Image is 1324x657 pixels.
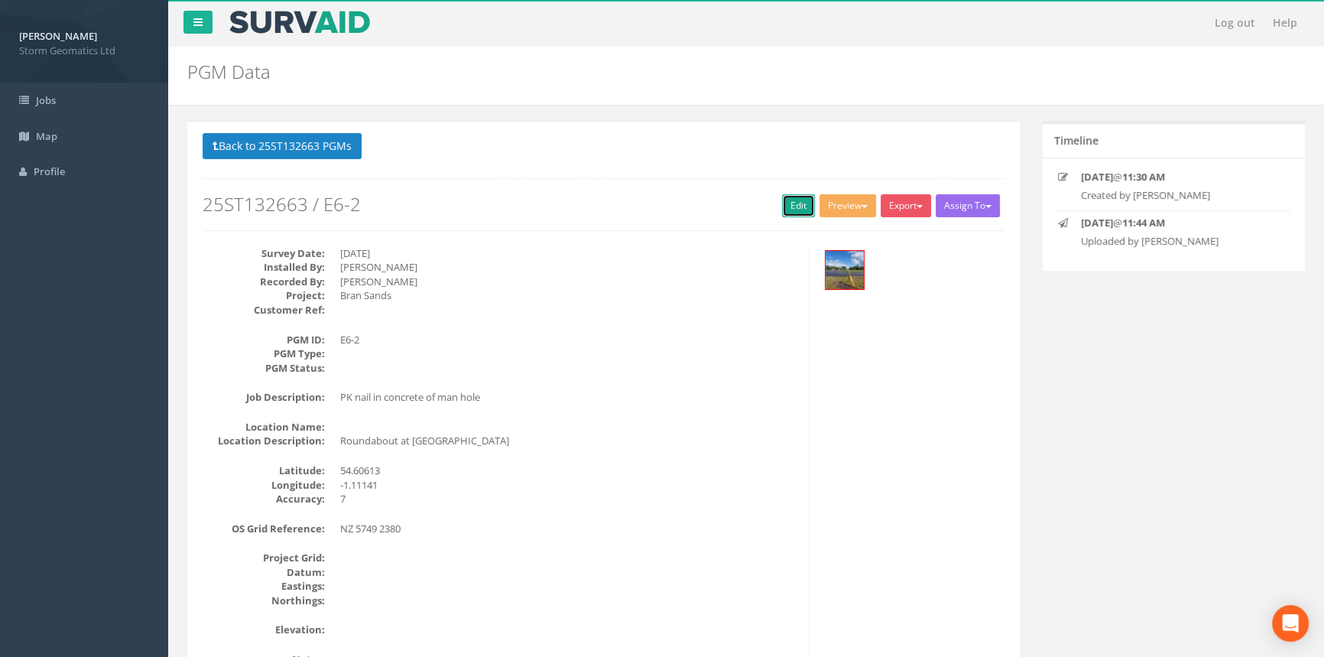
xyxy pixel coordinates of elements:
[340,478,797,493] dd: -1.11141
[203,303,325,317] dt: Customer Ref:
[340,492,797,506] dd: 7
[340,275,797,289] dd: [PERSON_NAME]
[1122,216,1165,229] strong: 11:44 AM
[340,390,797,405] dd: PK nail in concrete of man hole
[203,420,325,434] dt: Location Name:
[36,129,57,143] span: Map
[203,390,325,405] dt: Job Description:
[19,29,97,43] strong: [PERSON_NAME]
[203,333,325,347] dt: PGM ID:
[936,194,1000,217] button: Assign To
[340,522,797,536] dd: NZ 5749 2380
[203,260,325,275] dt: Installed By:
[203,275,325,289] dt: Recorded By:
[34,164,65,178] span: Profile
[203,463,325,478] dt: Latitude:
[1272,605,1309,642] div: Open Intercom Messenger
[340,260,797,275] dd: [PERSON_NAME]
[1081,234,1270,249] p: Uploaded by [PERSON_NAME]
[203,478,325,493] dt: Longitude:
[1081,170,1270,184] p: @
[819,194,876,217] button: Preview
[187,62,1115,82] h2: PGM Data
[203,346,325,361] dt: PGM Type:
[1081,216,1113,229] strong: [DATE]
[1122,170,1165,184] strong: 11:30 AM
[203,434,325,448] dt: Location Description:
[203,288,325,303] dt: Project:
[340,463,797,478] dd: 54.60613
[203,565,325,580] dt: Datum:
[203,361,325,376] dt: PGM Status:
[203,492,325,506] dt: Accuracy:
[340,288,797,303] dd: Bran Sands
[36,93,56,107] span: Jobs
[19,44,149,58] span: Storm Geomatics Ltd
[203,594,325,608] dt: Northings:
[340,434,797,448] dd: Roundabout at [GEOGRAPHIC_DATA]
[203,579,325,594] dt: Eastings:
[1054,135,1098,146] h5: Timeline
[881,194,931,217] button: Export
[340,246,797,261] dd: [DATE]
[203,522,325,536] dt: OS Grid Reference:
[19,25,149,57] a: [PERSON_NAME] Storm Geomatics Ltd
[782,194,815,217] a: Edit
[340,333,797,347] dd: E6-2
[1081,188,1270,203] p: Created by [PERSON_NAME]
[203,551,325,565] dt: Project Grid:
[203,246,325,261] dt: Survey Date:
[826,251,864,289] img: 10cb879e-89c9-7f97-4734-40a8c53c0a69_3ba832c7-0124-d58f-900e-3781e4d647e0_thumb.jpg
[1081,216,1270,230] p: @
[203,623,325,637] dt: Elevation:
[203,133,362,159] button: Back to 25ST132663 PGMs
[203,194,1004,214] h2: 25ST132663 / E6-2
[1081,170,1113,184] strong: [DATE]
